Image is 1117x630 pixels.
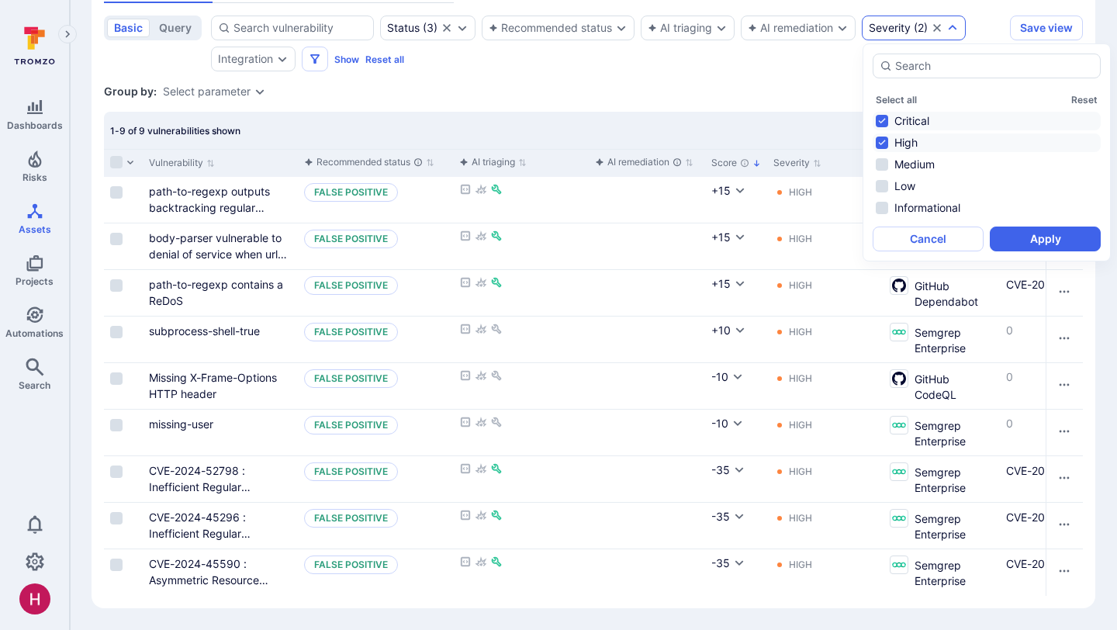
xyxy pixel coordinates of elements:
[453,317,589,362] div: Cell for aiCtx
[298,456,453,502] div: Cell for aiCtx.triageStatus
[1000,317,1116,362] div: Cell for CVE
[1000,410,1116,455] div: Cell for CVE
[459,462,472,479] div: Not reachable
[149,464,265,510] a: CVE-2024-52798 : Inefficient Regular Expression Complexity
[490,556,503,572] div: Fixable
[1006,278,1096,291] a: CVE-2024-52798
[789,559,812,571] div: High
[1071,94,1098,106] button: Reset
[589,503,705,549] div: Cell for aiCtx.remediationStatus
[490,369,503,386] div: Not fixable
[1046,549,1083,596] div: Cell for
[946,22,959,34] button: Expand dropdown
[1052,279,1077,304] button: Row actions menu
[459,416,472,432] div: Not reachable
[104,177,143,223] div: Cell for selection
[711,323,731,338] div: +10
[1010,16,1083,40] button: Save view
[1046,363,1083,409] div: Cell for
[304,156,434,168] button: Sort by function(){return k.createElement(dN.A,{direction:"row",alignItems:"center",gap:4},k.crea...
[1052,372,1077,397] button: Row actions menu
[110,512,123,524] span: Select row
[990,227,1101,251] button: Apply
[490,509,503,525] div: Fixable
[711,462,745,478] button: -35
[789,372,812,385] div: High
[1000,456,1116,502] div: Cell for CVE
[589,410,705,455] div: Cell for aiCtx.remediationStatus
[143,503,298,549] div: Cell for Vulnerability
[490,462,503,479] div: Fixable
[304,416,398,434] p: False positive
[149,231,287,277] a: body-parser vulnerable to denial of service when url encoding is enabled
[304,369,398,388] p: False positive
[711,230,731,245] div: +15
[884,317,1000,362] div: Cell for Integration
[475,323,487,339] div: Not exploitable
[104,410,143,455] div: Cell for selection
[869,22,928,34] button: Severity(2)
[1052,419,1077,444] button: Row actions menu
[589,177,705,223] div: Cell for aiCtx.remediationStatus
[789,466,812,478] div: High
[767,456,884,502] div: Cell for Severity
[475,369,487,386] div: Not exploitable
[459,509,472,525] div: Not reachable
[711,157,761,169] button: Sort by Score
[304,276,398,295] p: False positive
[7,119,63,131] span: Dashboards
[711,556,745,571] button: -35
[453,177,589,223] div: Cell for aiCtx
[915,276,994,310] span: GitHub Dependabot
[453,270,589,316] div: Cell for aiCtx
[1006,557,1098,570] a: CVE-2024-45590
[711,509,730,524] div: -35
[915,416,994,449] span: Semgrep Enterprise
[705,549,767,596] div: Cell for Score
[459,323,472,339] div: Not reachable
[711,416,744,431] button: -10
[767,317,884,362] div: Cell for Severity
[711,369,728,385] div: -10
[490,323,503,339] div: Not fixable
[589,270,705,316] div: Cell for aiCtx.remediationStatus
[163,85,251,98] button: Select parameter
[459,369,472,386] div: Not reachable
[104,363,143,409] div: Cell for selection
[475,276,487,292] div: Not exploitable
[490,230,503,246] div: Fixable
[143,270,298,316] div: Cell for Vulnerability
[895,58,1094,74] input: Search
[143,317,298,362] div: Cell for Vulnerability
[218,53,273,65] button: Integration
[298,410,453,455] div: Cell for aiCtx.triageStatus
[789,512,812,524] div: High
[711,416,728,431] div: -10
[1046,503,1083,549] div: Cell for
[705,270,767,316] div: Cell for Score
[149,324,260,337] a: subprocess-shell-true
[915,556,994,589] span: Semgrep Enterprise
[163,85,266,98] div: grouping parameters
[233,20,367,36] input: Search vulnerability
[915,462,994,496] span: Semgrep Enterprise
[365,54,404,65] button: Reset all
[453,410,589,455] div: Cell for aiCtx
[1000,503,1116,549] div: Cell for CVE
[1046,410,1083,455] div: Cell for
[453,456,589,502] div: Cell for aiCtx
[304,462,398,481] p: False positive
[62,28,73,41] i: Expand navigation menu
[884,410,1000,455] div: Cell for Integration
[304,154,423,170] div: Recommended status
[1006,416,1110,431] p: 0
[789,279,812,292] div: High
[490,276,503,292] div: Fixable
[104,456,143,502] div: Cell for selection
[711,323,746,338] button: +10
[104,84,157,99] span: Group by:
[489,22,612,34] div: Recommended status
[705,363,767,409] div: Cell for Score
[589,456,705,502] div: Cell for aiCtx.remediationStatus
